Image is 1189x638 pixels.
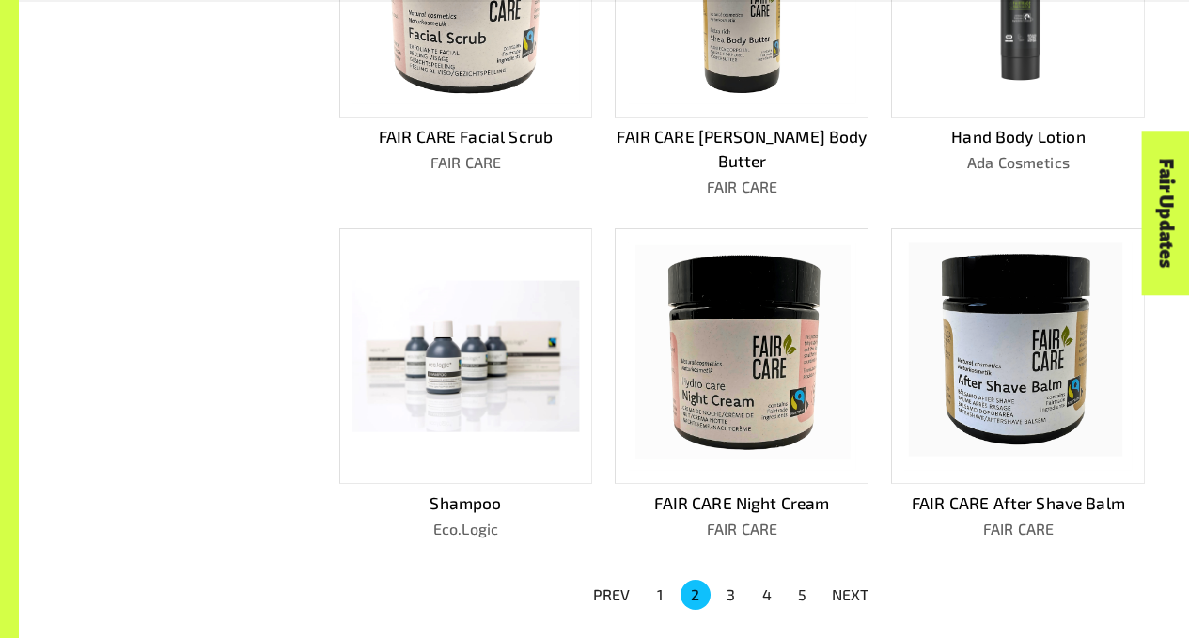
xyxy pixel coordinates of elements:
[339,518,593,540] p: Eco.Logic
[593,584,631,606] p: PREV
[615,491,868,516] p: FAIR CARE Night Cream
[339,228,593,540] a: ShampooEco.Logic
[891,228,1145,540] a: FAIR CARE After Shave BalmFAIR CARE
[582,578,881,612] nav: pagination navigation
[339,491,593,516] p: Shampoo
[752,580,782,610] button: Go to page 4
[615,125,868,174] p: FAIR CARE [PERSON_NAME] Body Butter
[339,125,593,149] p: FAIR CARE Facial Scrub
[582,578,642,612] button: PREV
[832,584,869,606] p: NEXT
[788,580,818,610] button: Go to page 5
[615,176,868,198] p: FAIR CARE
[681,580,711,610] button: page 2
[615,518,868,540] p: FAIR CARE
[891,518,1145,540] p: FAIR CARE
[716,580,746,610] button: Go to page 3
[645,580,675,610] button: Go to page 1
[339,151,593,174] p: FAIR CARE
[615,228,868,540] a: FAIR CARE Night CreamFAIR CARE
[891,151,1145,174] p: Ada Cosmetics
[821,578,881,612] button: NEXT
[891,491,1145,516] p: FAIR CARE After Shave Balm
[891,125,1145,149] p: Hand Body Lotion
